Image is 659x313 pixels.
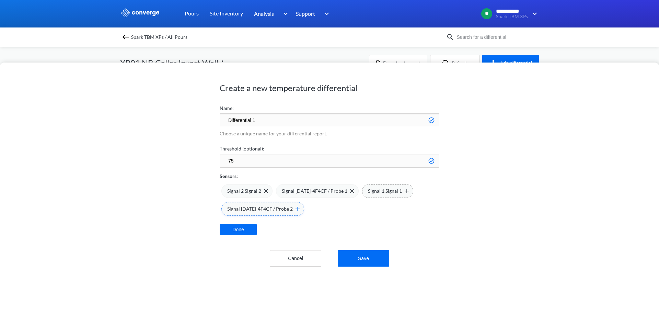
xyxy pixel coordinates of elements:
img: close-icon.svg [264,189,268,193]
button: Cancel [270,250,321,267]
label: Threshold (optional): [220,145,439,153]
img: close-icon.svg [350,189,354,193]
span: Signal [DATE]-4F4CF / Probe 1 [282,187,347,195]
p: Sensors: [220,172,238,180]
span: Signal [DATE]-4F4CF / Probe 2 [227,205,293,213]
span: Analysis [254,9,274,18]
span: Support [296,9,315,18]
label: Name: [220,104,439,112]
button: Done [220,224,257,235]
p: Choose a unique name for your differential report. [220,130,439,137]
input: Search for a differential [454,33,537,41]
button: Save [338,250,389,267]
img: backspace.svg [122,33,130,41]
span: Signal 2 Signal 2 [227,187,261,195]
span: Signal 1 Signal 1 [368,187,402,195]
h1: Create a new temperature differential [220,82,439,93]
img: downArrow.svg [528,10,539,18]
span: Spark TBM XPs / All Pours [131,32,187,42]
img: hover-plus-icon.svg [296,207,300,211]
img: plus.svg [405,189,409,193]
img: icon-search.svg [446,33,454,41]
img: downArrow.svg [279,10,290,18]
span: Spark TBM XPs [496,14,528,19]
input: Eg. TempDiff Deep Pour Basement C1sX [220,113,439,127]
img: logo_ewhite.svg [120,8,160,17]
input: Eg. 28°C [220,154,439,168]
img: downArrow.svg [320,10,331,18]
